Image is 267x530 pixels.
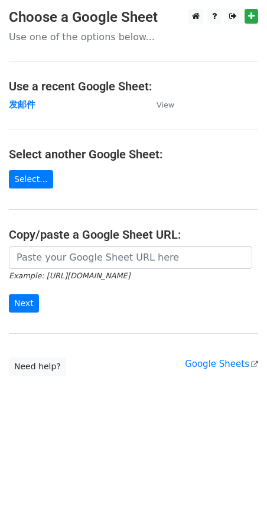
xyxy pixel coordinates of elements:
[9,227,258,242] h4: Copy/paste a Google Sheet URL:
[9,9,258,26] h3: Choose a Google Sheet
[9,170,53,188] a: Select...
[157,100,174,109] small: View
[9,147,258,161] h4: Select another Google Sheet:
[9,246,252,269] input: Paste your Google Sheet URL here
[9,99,35,110] a: 发邮件
[185,359,258,369] a: Google Sheets
[9,271,130,280] small: Example: [URL][DOMAIN_NAME]
[9,294,39,313] input: Next
[9,79,258,93] h4: Use a recent Google Sheet:
[9,357,66,376] a: Need help?
[9,31,258,43] p: Use one of the options below...
[145,99,174,110] a: View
